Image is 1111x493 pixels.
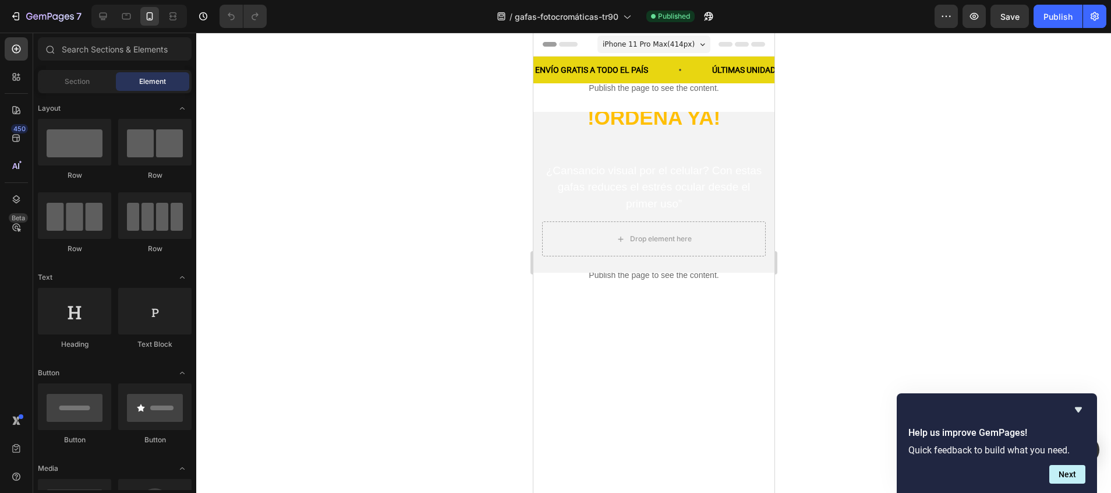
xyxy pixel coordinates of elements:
div: Button [118,435,192,445]
span: Element [139,76,166,87]
iframe: Design area [533,33,774,493]
span: Toggle open [173,268,192,287]
h2: Help us improve GemPages! [908,426,1085,440]
div: Row [38,244,111,254]
span: Button [38,368,59,378]
div: Row [118,244,192,254]
span: / [509,10,512,23]
button: Next question [1049,465,1085,484]
p: 7 [76,9,82,23]
span: ¿Cansancio visual por el celular? Con estas gafas reduces el estrés ocular desde el primer uso” [13,333,229,378]
div: Row [118,170,192,181]
span: Toggle open [173,459,192,478]
div: Text Block [118,339,192,350]
button: 7 [5,5,87,28]
span: Save [1000,12,1020,22]
div: Heading [38,339,111,350]
button: Hide survey [1071,403,1085,417]
span: Layout [38,103,61,114]
div: Beta [9,213,28,223]
strong: !ORDENA YA! [54,274,187,297]
span: Published [658,11,690,22]
p: ÚLTIMAS UNIDADES DISPONIBLES [179,30,304,45]
div: Row [38,170,111,181]
span: Media [38,463,58,474]
div: 450 [11,124,28,133]
button: Publish [1034,5,1082,28]
span: Section [65,76,90,87]
div: Drop element here [97,403,158,412]
p: Quick feedback to build what you need. [908,445,1085,456]
span: Text [38,272,52,283]
div: Publish [1043,10,1073,23]
button: Save [990,5,1029,28]
div: Button [38,435,111,445]
div: Undo/Redo [220,5,267,28]
div: Text Block [62,212,102,222]
div: Help us improve GemPages! [908,403,1085,484]
span: Toggle open [173,364,192,382]
span: gafas-fotocromáticas-tr90 [515,10,618,23]
input: Search Sections & Elements [38,37,192,61]
span: 4.5/5 Más de 3000 clientes sienten menos fatiga visual a la primera semana [61,225,231,242]
span: Toggle open [173,99,192,118]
